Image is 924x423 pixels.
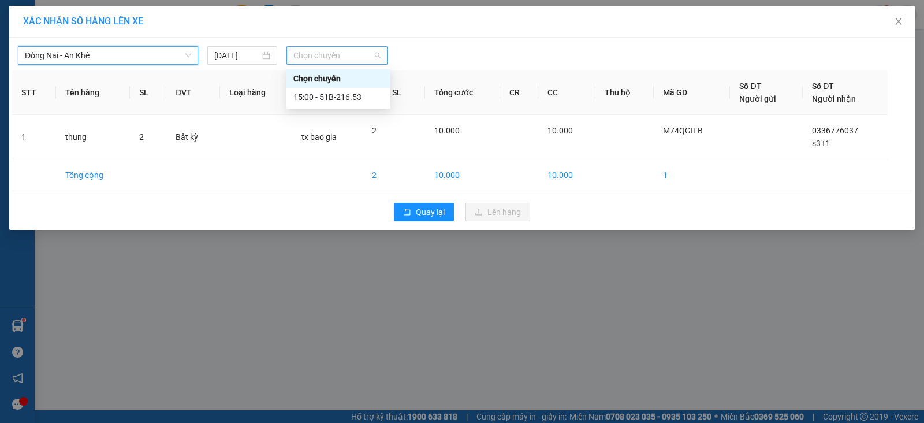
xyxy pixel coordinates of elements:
[56,115,130,159] td: thung
[139,132,144,142] span: 2
[363,70,426,115] th: Tổng SL
[739,94,776,103] span: Người gửi
[166,70,220,115] th: ĐVT
[25,47,191,64] span: Đồng Nai - An Khê
[394,203,454,221] button: rollbackQuay lại
[416,206,445,218] span: Quay lại
[56,159,130,191] td: Tổng cộng
[595,70,654,115] th: Thu hộ
[500,70,538,115] th: CR
[286,69,390,88] div: Chọn chuyến
[214,49,260,62] input: 15/08/2025
[293,91,383,103] div: 15:00 - 51B-216.53
[812,81,834,91] span: Số ĐT
[301,132,337,142] span: tx bao gia
[812,139,830,148] span: s3 t1
[465,203,530,221] button: uploadLên hàng
[166,115,220,159] td: Bất kỳ
[56,70,130,115] th: Tên hàng
[425,159,500,191] td: 10.000
[293,47,381,64] span: Chọn chuyến
[894,17,903,26] span: close
[23,16,143,27] span: XÁC NHẬN SỐ HÀNG LÊN XE
[654,159,730,191] td: 1
[882,6,915,38] button: Close
[220,70,292,115] th: Loại hàng
[293,72,383,85] div: Chọn chuyến
[812,126,858,135] span: 0336776037
[538,159,596,191] td: 10.000
[654,70,730,115] th: Mã GD
[363,159,426,191] td: 2
[12,70,56,115] th: STT
[372,126,377,135] span: 2
[547,126,573,135] span: 10.000
[812,94,856,103] span: Người nhận
[538,70,596,115] th: CC
[739,81,761,91] span: Số ĐT
[12,115,56,159] td: 1
[663,126,703,135] span: M74QGIFB
[130,70,166,115] th: SL
[425,70,500,115] th: Tổng cước
[434,126,460,135] span: 10.000
[403,208,411,217] span: rollback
